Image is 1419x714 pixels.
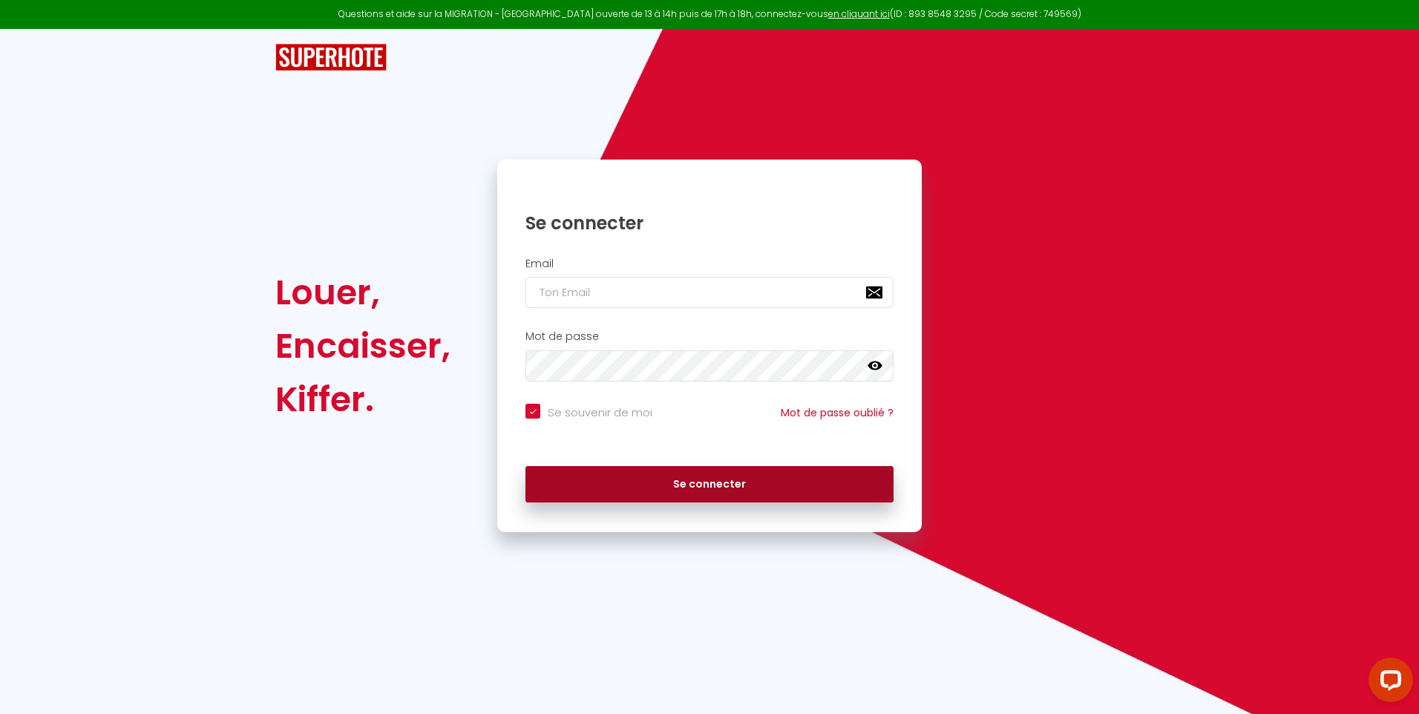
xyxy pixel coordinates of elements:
a: en cliquant ici [828,7,890,20]
a: Mot de passe oublié ? [781,405,894,420]
input: Ton Email [525,277,894,308]
h2: Email [525,258,894,270]
iframe: LiveChat chat widget [1357,652,1419,714]
h1: Se connecter [525,212,894,235]
img: SuperHote logo [275,44,387,71]
div: Louer, [275,266,450,319]
div: Encaisser, [275,319,450,373]
button: Se connecter [525,466,894,503]
div: Kiffer. [275,373,450,426]
h2: Mot de passe [525,330,894,343]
